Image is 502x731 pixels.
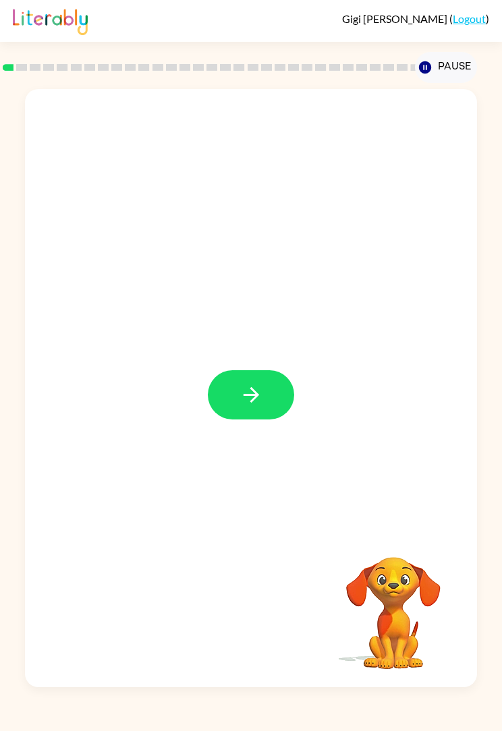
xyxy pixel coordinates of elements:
[342,12,489,25] div: ( )
[342,12,449,25] span: Gigi [PERSON_NAME]
[415,52,477,83] button: Pause
[453,12,486,25] a: Logout
[326,536,461,671] video: Your browser must support playing .mp4 files to use Literably. Please try using another browser.
[13,5,88,35] img: Literably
